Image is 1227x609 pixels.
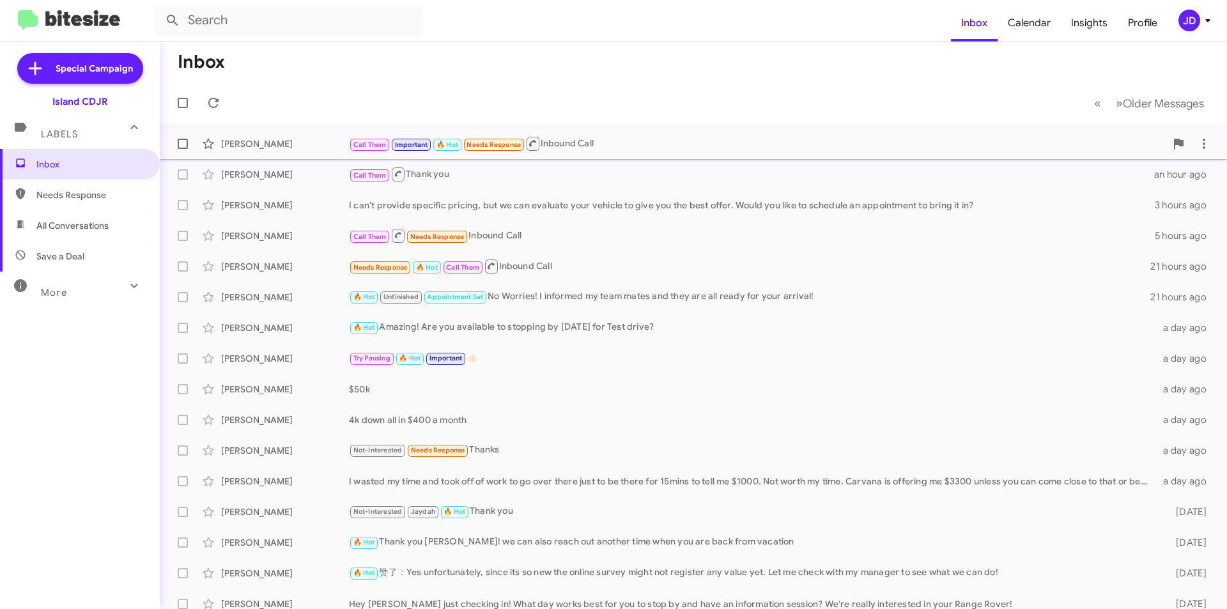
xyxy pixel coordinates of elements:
[221,444,349,457] div: [PERSON_NAME]
[349,443,1155,458] div: Thanks
[353,141,387,149] span: Call Them
[395,141,428,149] span: Important
[349,227,1155,243] div: Inbound Call
[349,351,1155,366] div: 👍🏻
[221,199,349,212] div: [PERSON_NAME]
[221,321,349,334] div: [PERSON_NAME]
[349,535,1155,550] div: Thank you [PERSON_NAME]! we can also reach out another time when you are back from vacation
[1155,536,1217,549] div: [DATE]
[349,135,1166,151] div: Inbound Call
[1118,4,1168,42] a: Profile
[353,569,375,577] span: 🔥 Hot
[353,233,387,241] span: Call Them
[221,260,349,273] div: [PERSON_NAME]
[349,166,1154,182] div: Thank you
[41,128,78,140] span: Labels
[399,354,421,362] span: 🔥 Hot
[1123,96,1204,111] span: Older Messages
[383,293,419,301] span: Unfinished
[221,229,349,242] div: [PERSON_NAME]
[155,5,423,36] input: Search
[221,505,349,518] div: [PERSON_NAME]
[41,287,67,298] span: More
[353,323,375,332] span: 🔥 Hot
[1155,352,1217,365] div: a day ago
[52,95,108,108] div: Island CDJR
[1116,95,1123,111] span: »
[444,507,465,516] span: 🔥 Hot
[446,263,479,272] span: Call Them
[1155,413,1217,426] div: a day ago
[349,199,1155,212] div: I can't provide specific pricing, but we can evaluate your vehicle to give you the best offer. Wo...
[36,189,145,201] span: Needs Response
[221,291,349,304] div: [PERSON_NAME]
[427,293,483,301] span: Appointment Set
[951,4,998,42] a: Inbox
[349,320,1155,335] div: Amazing! Are you available to stopping by [DATE] for Test drive?
[349,383,1155,396] div: $50k
[1154,168,1217,181] div: an hour ago
[467,141,521,149] span: Needs Response
[411,446,465,454] span: Needs Response
[349,258,1150,274] div: Inbound Call
[221,168,349,181] div: [PERSON_NAME]
[1150,291,1217,304] div: 21 hours ago
[353,507,403,516] span: Not-Interested
[410,233,465,241] span: Needs Response
[1155,567,1217,580] div: [DATE]
[349,566,1155,580] div: 赞了：Yes unfortunately, since its so new the online survey might not register any value yet. Let me...
[1087,90,1212,116] nav: Page navigation example
[411,507,435,516] span: Jaydah
[1155,444,1217,457] div: a day ago
[36,158,145,171] span: Inbox
[36,219,109,232] span: All Conversations
[1086,90,1109,116] button: Previous
[17,53,143,84] a: Special Campaign
[221,567,349,580] div: [PERSON_NAME]
[1155,229,1217,242] div: 5 hours ago
[1178,10,1200,31] div: JD
[353,263,408,272] span: Needs Response
[221,383,349,396] div: [PERSON_NAME]
[353,446,403,454] span: Not-Interested
[429,354,463,362] span: Important
[353,354,390,362] span: Try Pausing
[1155,505,1217,518] div: [DATE]
[353,293,375,301] span: 🔥 Hot
[178,52,225,72] h1: Inbox
[221,137,349,150] div: [PERSON_NAME]
[1155,321,1217,334] div: a day ago
[349,289,1150,304] div: No Worries! I informed my team mates and they are all ready for your arrival!
[353,171,387,180] span: Call Them
[349,413,1155,426] div: 4k down all in $400 a month
[349,475,1155,488] div: I wasted my time and took off of work to go over there just to be there for 15mins to tell me $10...
[56,62,133,75] span: Special Campaign
[998,4,1061,42] a: Calendar
[1155,383,1217,396] div: a day ago
[1150,260,1217,273] div: 21 hours ago
[1094,95,1101,111] span: «
[221,413,349,426] div: [PERSON_NAME]
[36,250,84,263] span: Save a Deal
[1168,10,1213,31] button: JD
[1155,199,1217,212] div: 3 hours ago
[1108,90,1212,116] button: Next
[349,504,1155,519] div: Thank you
[1155,475,1217,488] div: a day ago
[436,141,458,149] span: 🔥 Hot
[221,536,349,549] div: [PERSON_NAME]
[221,475,349,488] div: [PERSON_NAME]
[353,538,375,546] span: 🔥 Hot
[416,263,438,272] span: 🔥 Hot
[221,352,349,365] div: [PERSON_NAME]
[1061,4,1118,42] a: Insights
